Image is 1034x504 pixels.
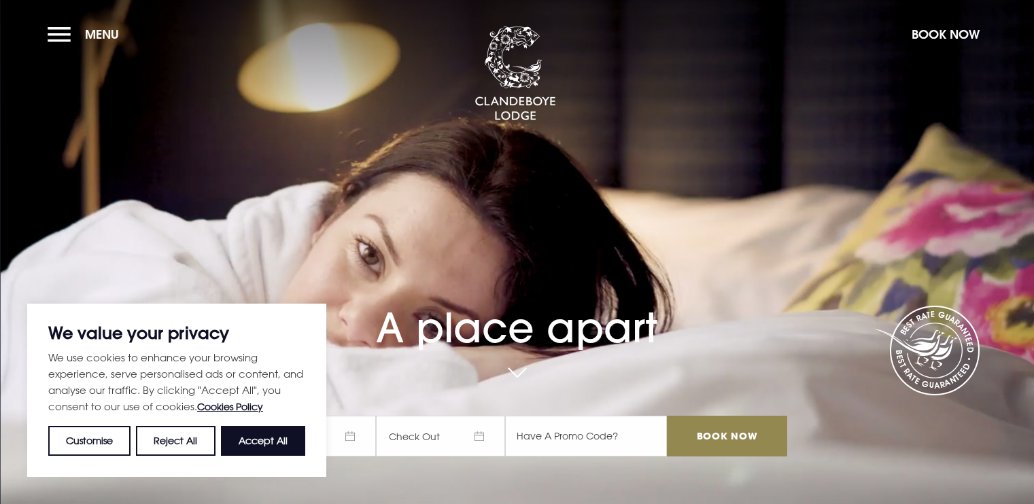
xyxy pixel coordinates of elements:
[48,349,305,415] p: We use cookies to enhance your browsing experience, serve personalised ads or content, and analys...
[48,426,131,456] button: Customise
[48,20,126,49] button: Menu
[27,304,326,477] div: We value your privacy
[136,426,215,456] button: Reject All
[475,26,556,122] img: Clandeboye Lodge
[247,272,787,352] h1: A place apart
[48,325,305,341] p: We value your privacy
[197,401,263,412] a: Cookies Policy
[221,426,305,456] button: Accept All
[505,416,667,456] input: Have A Promo Code?
[667,416,787,456] input: Book Now
[376,416,505,456] span: Check Out
[85,26,119,42] span: Menu
[905,20,986,49] button: Book Now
